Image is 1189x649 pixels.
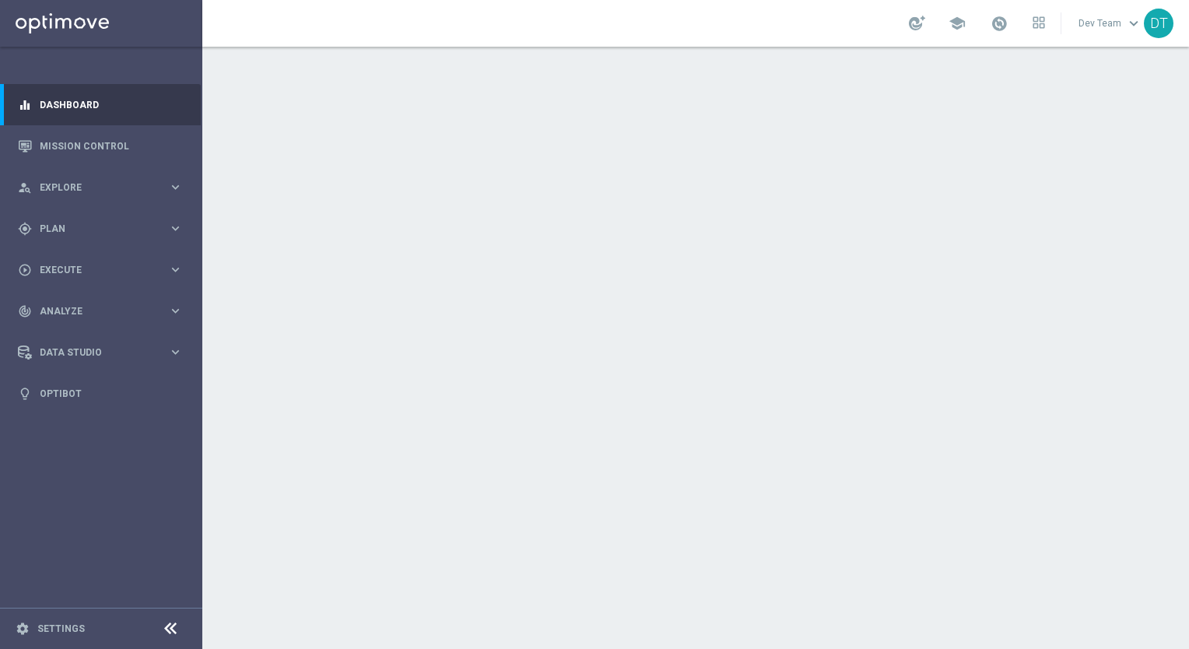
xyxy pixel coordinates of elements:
button: equalizer Dashboard [17,99,184,111]
i: gps_fixed [18,222,32,236]
span: keyboard_arrow_down [1125,15,1142,32]
button: person_search Explore keyboard_arrow_right [17,181,184,194]
a: Optibot [40,373,183,414]
i: track_changes [18,304,32,318]
span: Explore [40,183,168,192]
span: Data Studio [40,348,168,357]
button: lightbulb Optibot [17,388,184,400]
div: DT [1144,9,1173,38]
i: person_search [18,181,32,195]
button: play_circle_outline Execute keyboard_arrow_right [17,264,184,276]
span: Analyze [40,307,168,316]
div: Mission Control [18,125,183,167]
i: keyboard_arrow_right [168,345,183,360]
span: Execute [40,265,168,275]
div: Execute [18,263,168,277]
i: keyboard_arrow_right [168,180,183,195]
span: school [949,15,966,32]
a: Settings [37,624,85,633]
button: track_changes Analyze keyboard_arrow_right [17,305,184,317]
a: Mission Control [40,125,183,167]
i: equalizer [18,98,32,112]
i: lightbulb [18,387,32,401]
div: Dashboard [18,84,183,125]
a: Dashboard [40,84,183,125]
i: play_circle_outline [18,263,32,277]
span: Plan [40,224,168,233]
a: Dev Teamkeyboard_arrow_down [1077,12,1144,35]
div: Analyze [18,304,168,318]
div: Data Studio [18,346,168,360]
button: gps_fixed Plan keyboard_arrow_right [17,223,184,235]
i: settings [16,622,30,636]
i: keyboard_arrow_right [168,221,183,236]
button: Data Studio keyboard_arrow_right [17,346,184,359]
div: Explore [18,181,168,195]
i: keyboard_arrow_right [168,303,183,318]
div: Plan [18,222,168,236]
i: keyboard_arrow_right [168,262,183,277]
button: Mission Control [17,140,184,153]
div: Optibot [18,373,183,414]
